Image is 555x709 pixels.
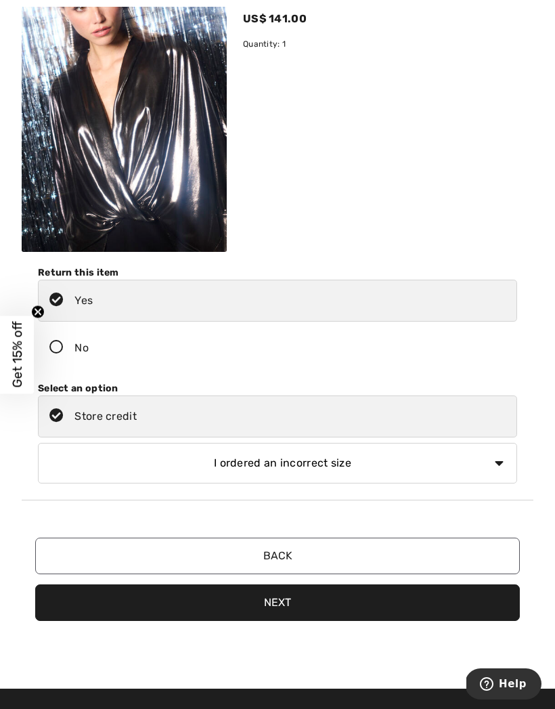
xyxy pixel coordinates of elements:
[38,327,517,369] label: No
[31,305,45,318] button: Close teaser
[9,322,25,388] span: Get 15% off
[35,538,520,574] button: Back
[38,265,517,280] div: Return this item
[35,584,520,621] button: Next
[466,668,541,702] iframe: Opens a widget where you can find more information
[38,381,517,395] div: Select an option
[74,408,137,425] div: Store credit
[243,11,525,27] div: US$ 141.00
[243,38,525,50] div: Quantity: 1
[38,280,517,322] label: Yes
